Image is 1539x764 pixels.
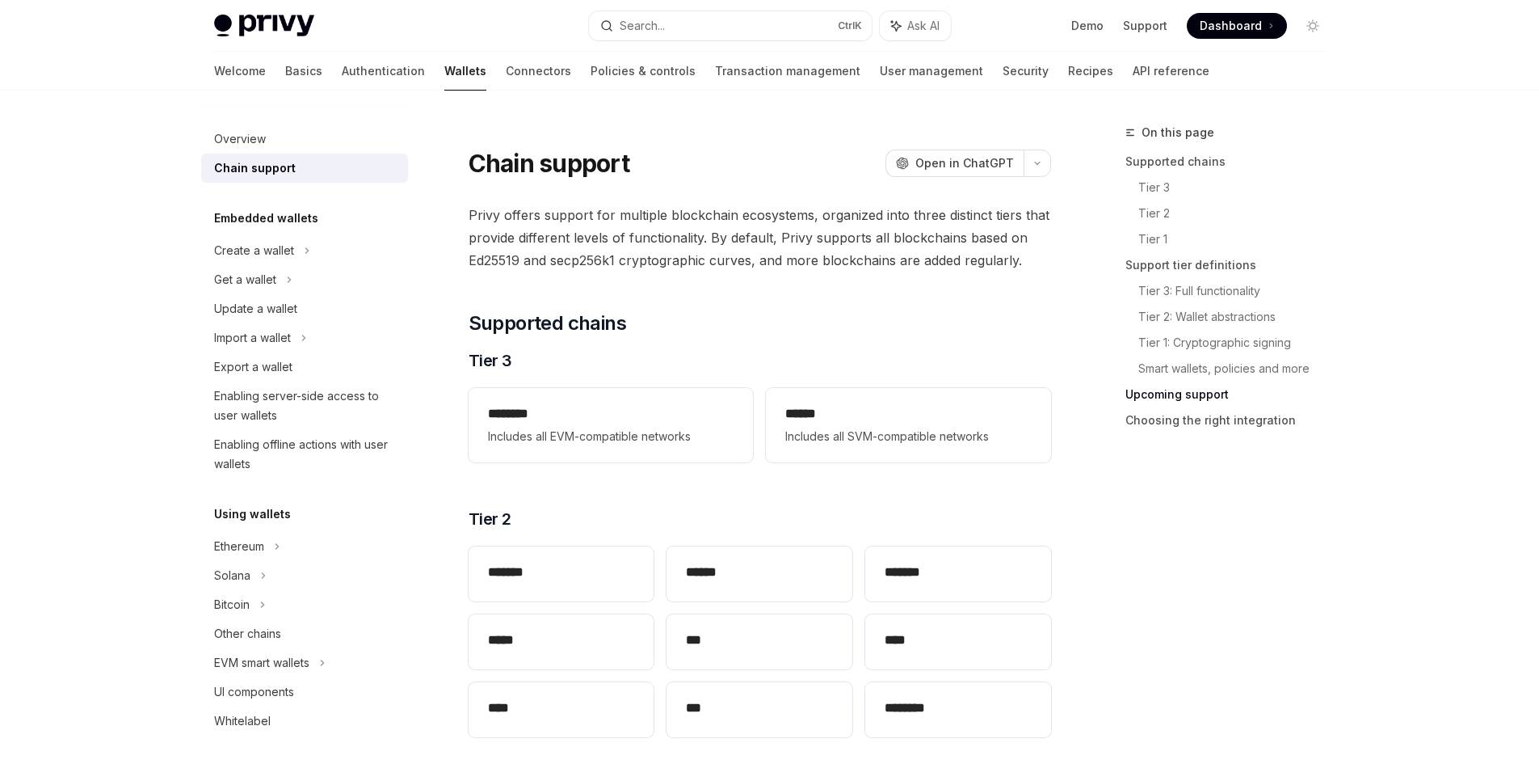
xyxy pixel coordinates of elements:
[620,16,665,36] div: Search...
[214,15,314,37] img: light logo
[1003,52,1049,91] a: Security
[785,427,1031,446] span: Includes all SVM-compatible networks
[1068,52,1113,91] a: Recipes
[469,204,1051,272] span: Privy offers support for multiple blockchain ecosystems, organized into three distinct tiers that...
[469,349,512,372] span: Tier 3
[201,619,408,648] a: Other chains
[201,154,408,183] a: Chain support
[766,388,1050,462] a: **** *Includes all SVM-compatible networks
[1138,226,1339,252] a: Tier 1
[469,149,629,178] h1: Chain support
[1123,18,1167,34] a: Support
[214,595,250,614] div: Bitcoin
[1138,356,1339,382] a: Smart wallets, policies and more
[591,52,696,91] a: Policies & controls
[1300,13,1326,39] button: Toggle dark mode
[1138,278,1339,304] a: Tier 3: Full functionality
[880,52,983,91] a: User management
[214,386,398,425] div: Enabling server-side access to user wallets
[214,328,291,348] div: Import a wallet
[201,430,408,479] a: Enabling offline actions with user wallets
[214,299,297,319] div: Update a wallet
[506,52,571,91] a: Connectors
[469,310,626,336] span: Supported chains
[214,241,294,260] div: Create a wallet
[1142,123,1214,142] span: On this page
[201,352,408,382] a: Export a wallet
[214,537,264,556] div: Ethereum
[1138,304,1339,330] a: Tier 2: Wallet abstractions
[214,52,266,91] a: Welcome
[285,52,322,91] a: Basics
[915,155,1014,171] span: Open in ChatGPT
[1125,382,1339,407] a: Upcoming support
[1138,175,1339,200] a: Tier 3
[838,19,862,32] span: Ctrl K
[907,18,940,34] span: Ask AI
[444,52,486,91] a: Wallets
[1138,330,1339,356] a: Tier 1: Cryptographic signing
[214,653,309,673] div: EVM smart wallets
[214,270,276,289] div: Get a wallet
[885,150,1024,177] button: Open in ChatGPT
[1200,18,1262,34] span: Dashboard
[201,707,408,736] a: Whitelabel
[469,388,753,462] a: **** ***Includes all EVM-compatible networks
[1125,252,1339,278] a: Support tier definitions
[201,294,408,323] a: Update a wallet
[1125,407,1339,433] a: Choosing the right integration
[214,129,266,149] div: Overview
[214,624,281,644] div: Other chains
[201,382,408,430] a: Enabling server-side access to user wallets
[214,357,292,377] div: Export a wallet
[715,52,860,91] a: Transaction management
[1133,52,1209,91] a: API reference
[1071,18,1104,34] a: Demo
[214,435,398,474] div: Enabling offline actions with user wallets
[1187,13,1287,39] a: Dashboard
[1138,200,1339,226] a: Tier 2
[469,508,511,530] span: Tier 2
[214,209,318,228] h5: Embedded wallets
[214,566,250,585] div: Solana
[214,711,271,731] div: Whitelabel
[589,11,872,40] button: Search...CtrlK
[214,682,294,702] div: UI components
[201,125,408,154] a: Overview
[342,52,425,91] a: Authentication
[880,11,951,40] button: Ask AI
[214,158,296,178] div: Chain support
[1125,149,1339,175] a: Supported chains
[201,677,408,707] a: UI components
[214,504,291,524] h5: Using wallets
[488,427,734,446] span: Includes all EVM-compatible networks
